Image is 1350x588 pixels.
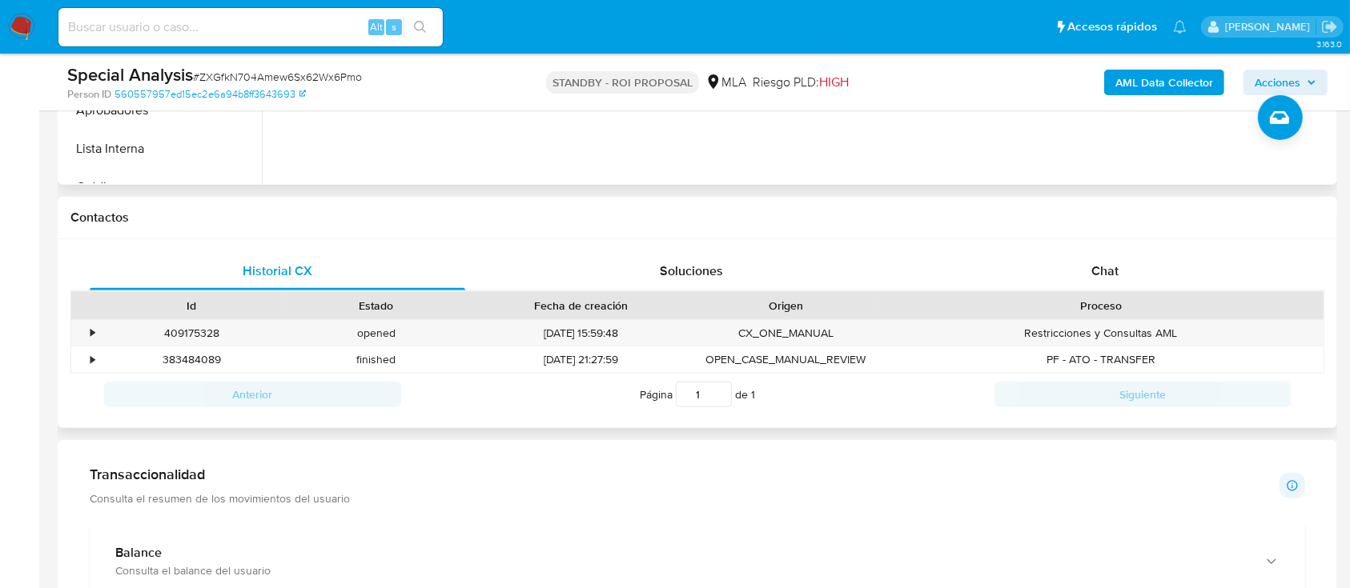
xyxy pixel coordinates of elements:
[640,382,755,407] span: Página de
[1104,70,1224,95] button: AML Data Collector
[1173,20,1187,34] a: Notificaciones
[480,298,682,314] div: Fecha de creación
[99,320,284,346] div: 409175328
[1321,18,1338,35] a: Salir
[1225,19,1316,34] p: marielabelen.cragno@mercadolibre.com
[751,386,755,402] span: 1
[1255,70,1300,95] span: Acciones
[1244,70,1328,95] button: Acciones
[468,320,693,346] div: [DATE] 15:59:48
[878,346,1324,373] div: PF - ATO - TRANSFER
[110,298,273,314] div: Id
[284,346,469,373] div: finished
[115,87,306,102] a: 560557957ed15ec2e6a94b8ff3643693
[404,16,436,38] button: search-icon
[104,382,401,407] button: Anterior
[58,17,443,38] input: Buscar usuario o caso...
[392,19,396,34] span: s
[90,352,94,367] div: •
[90,326,94,341] div: •
[1316,38,1342,50] span: 3.163.0
[693,346,878,373] div: OPEN_CASE_MANUAL_REVIEW
[890,298,1312,314] div: Proceso
[660,262,723,280] span: Soluciones
[284,320,469,346] div: opened
[99,346,284,373] div: 383484089
[370,19,383,34] span: Alt
[1067,18,1157,35] span: Accesos rápidos
[62,168,262,206] button: Créditos
[819,73,849,91] span: HIGH
[62,130,262,168] button: Lista Interna
[295,298,458,314] div: Estado
[243,262,312,280] span: Historial CX
[693,320,878,346] div: CX_ONE_MANUAL
[1115,70,1213,95] b: AML Data Collector
[67,87,111,102] b: Person ID
[468,346,693,373] div: [DATE] 21:27:59
[193,69,362,85] span: # ZXGfkN704Amew6Sx62Wx6Pmo
[1091,262,1119,280] span: Chat
[705,74,746,91] div: MLA
[994,382,1292,407] button: Siguiente
[705,298,867,314] div: Origen
[878,320,1324,346] div: Restricciones y Consultas AML
[753,74,849,91] span: Riesgo PLD:
[67,62,193,87] b: Special Analysis
[546,71,699,94] p: STANDBY - ROI PROPOSAL
[70,210,1324,226] h1: Contactos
